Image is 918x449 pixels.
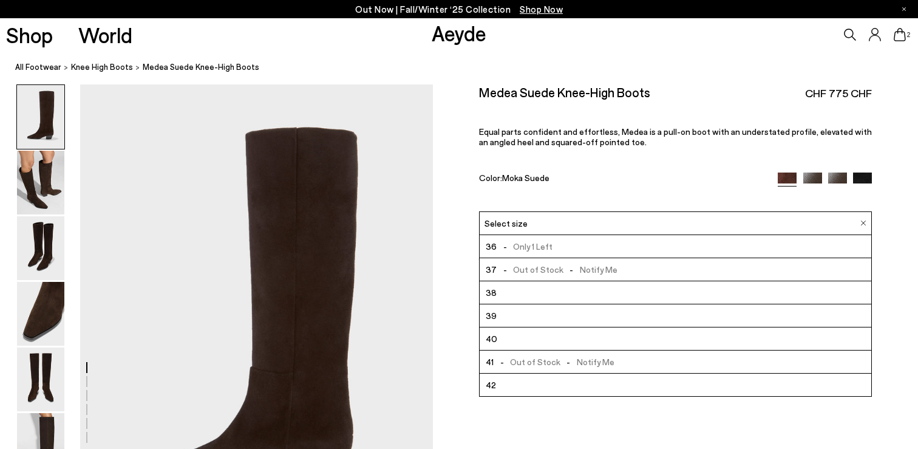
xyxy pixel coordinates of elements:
span: 38 [486,285,497,300]
span: CHF 775 CHF [805,86,872,101]
span: 2 [906,32,912,38]
span: 37 [486,262,497,277]
span: Only 1 Left [497,239,552,254]
img: Medea Suede Knee-High Boots - Image 4 [17,282,64,346]
span: - [494,357,510,367]
p: Equal parts confident and effortless, Medea is a pull-on boot with an understated profile, elevat... [479,126,872,147]
span: - [563,264,580,275]
span: - [497,241,513,252]
span: 36 [486,239,497,254]
nav: breadcrumb [15,51,918,84]
img: Medea Suede Knee-High Boots - Image 3 [17,216,64,280]
a: 2 [894,28,906,41]
p: Out Now | Fall/Winter ‘25 Collection [355,2,563,17]
img: Medea Suede Knee-High Boots - Image 1 [17,85,64,149]
span: - [560,357,577,367]
span: - [497,264,513,275]
a: knee high boots [71,61,133,74]
span: Out of Stock Notify Me [497,262,617,277]
span: Moka Suede [502,173,549,183]
span: Medea Suede Knee-High Boots [143,61,259,74]
a: Shop [6,24,53,46]
span: 39 [486,308,497,323]
a: Aeyde [432,20,486,46]
a: World [78,24,132,46]
span: 40 [486,331,497,346]
span: 41 [486,354,494,369]
img: Medea Suede Knee-High Boots - Image 2 [17,151,64,214]
span: 42 [486,377,496,392]
h2: Medea Suede Knee-High Boots [479,84,650,100]
span: Out of Stock Notify Me [494,354,614,369]
img: Medea Suede Knee-High Boots - Image 5 [17,348,64,411]
span: knee high boots [71,62,133,72]
div: Color: [479,173,765,187]
span: Navigate to /collections/new-in [520,4,563,15]
span: Select size [484,217,528,230]
a: All Footwear [15,61,61,74]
